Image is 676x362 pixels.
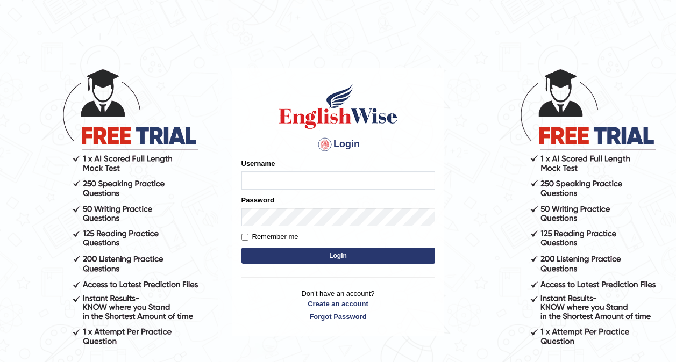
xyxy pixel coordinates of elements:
button: Login [241,248,435,264]
label: Password [241,195,274,205]
a: Create an account [241,299,435,309]
input: Remember me [241,234,248,241]
label: Username [241,158,275,169]
h4: Login [241,136,435,153]
label: Remember me [241,231,298,242]
img: Logo of English Wise sign in for intelligent practice with AI [277,82,400,131]
p: Don't have an account? [241,288,435,322]
a: Forgot Password [241,312,435,322]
